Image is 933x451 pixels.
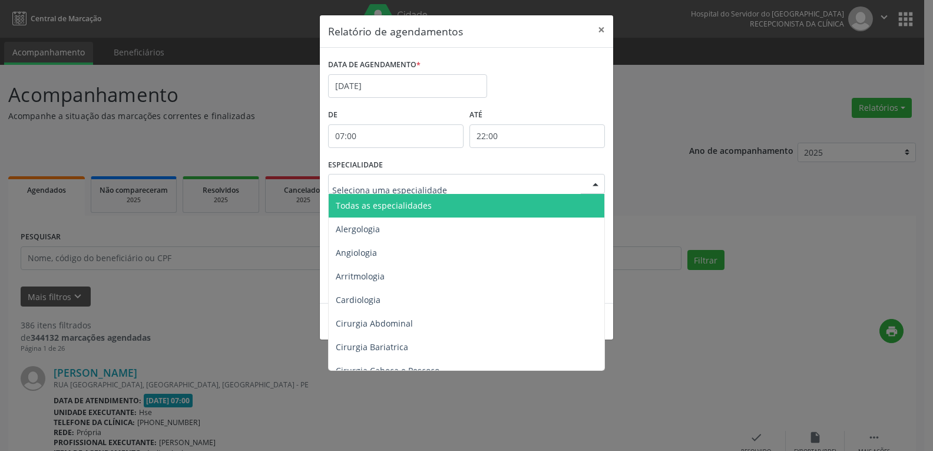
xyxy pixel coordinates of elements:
label: ESPECIALIDADE [328,156,383,175]
input: Seleciona uma especialidade [332,178,581,202]
button: Close [590,15,613,44]
label: ATÉ [469,106,605,124]
span: Angiologia [336,247,377,258]
span: Cirurgia Abdominal [336,318,413,329]
input: Selecione o horário final [469,124,605,148]
input: Selecione uma data ou intervalo [328,74,487,98]
h5: Relatório de agendamentos [328,24,463,39]
input: Selecione o horário inicial [328,124,464,148]
label: De [328,106,464,124]
span: Todas as especialidades [336,200,432,211]
span: Arritmologia [336,271,385,282]
label: DATA DE AGENDAMENTO [328,56,421,74]
span: Alergologia [336,223,380,235]
span: Cardiologia [336,294,381,305]
span: Cirurgia Cabeça e Pescoço [336,365,439,376]
span: Cirurgia Bariatrica [336,341,408,353]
